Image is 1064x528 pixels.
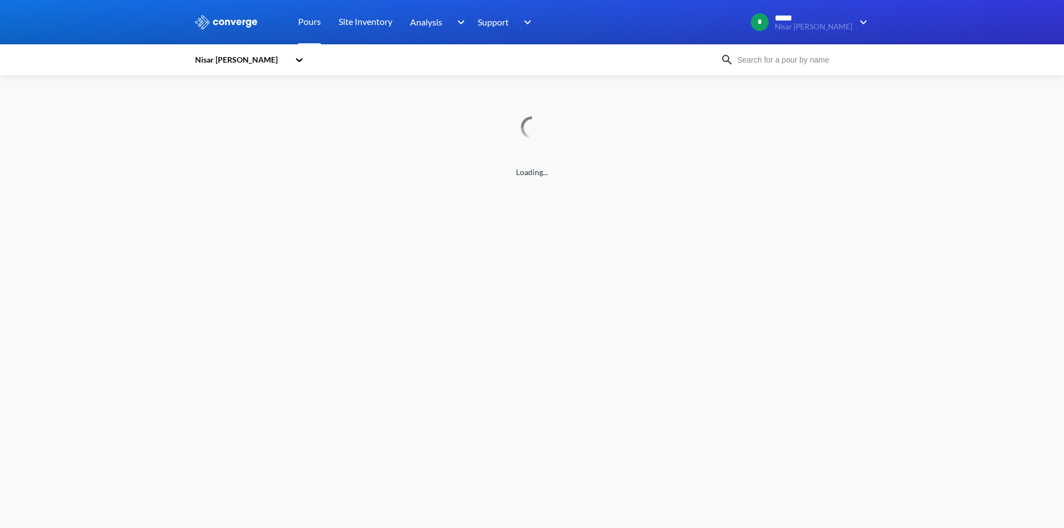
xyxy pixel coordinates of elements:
img: icon-search.svg [720,53,734,66]
span: Analysis [410,15,442,29]
span: Nisar [PERSON_NAME] [775,23,852,31]
div: Nisar [PERSON_NAME] [194,54,289,66]
input: Search for a pour by name [734,54,868,66]
img: downArrow.svg [516,16,534,29]
img: downArrow.svg [450,16,468,29]
span: Loading... [194,166,870,178]
img: downArrow.svg [852,16,870,29]
span: Support [478,15,509,29]
img: logo_ewhite.svg [194,15,258,29]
